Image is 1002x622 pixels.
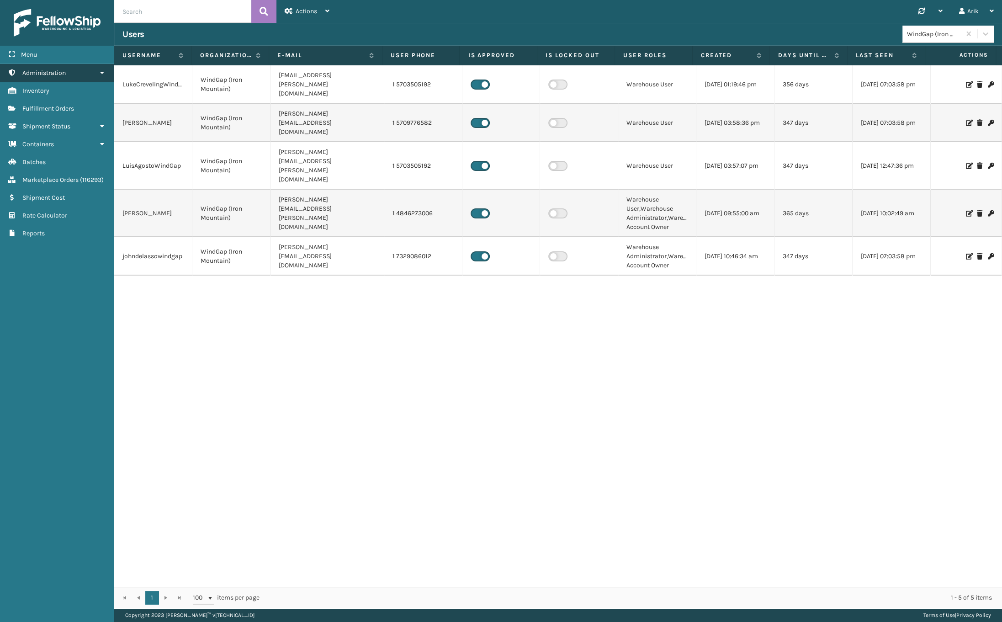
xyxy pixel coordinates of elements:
td: 1 4846273006 [384,190,462,237]
span: Menu [21,51,37,58]
td: Warehouse User [618,142,696,190]
a: 1 [145,591,159,605]
td: [PERSON_NAME][EMAIL_ADDRESS][PERSON_NAME][DOMAIN_NAME] [270,190,384,237]
td: WindGap (Iron Mountain) [192,104,270,142]
span: Actions [928,48,994,63]
i: Edit [966,81,971,88]
td: [DATE] 03:58:36 pm [696,104,774,142]
td: [DATE] 07:03:58 pm [853,237,931,276]
span: Fulfillment Orders [22,105,74,112]
span: items per page [193,591,260,605]
p: Copyright 2023 [PERSON_NAME]™ v [TECHNICAL_ID] [125,608,254,622]
label: Organization [200,51,252,59]
span: 100 [193,593,207,602]
label: User Roles [623,51,684,59]
td: Warehouse User [618,65,696,104]
td: [DATE] 01:19:46 pm [696,65,774,104]
i: Delete [977,253,982,260]
i: Delete [977,163,982,169]
td: 347 days [774,237,853,276]
i: Delete [977,210,982,217]
td: [EMAIL_ADDRESS][PERSON_NAME][DOMAIN_NAME] [270,65,384,104]
td: [DATE] 09:55:00 am [696,190,774,237]
span: Inventory [22,87,49,95]
i: Edit [966,210,971,217]
td: 347 days [774,104,853,142]
td: 347 days [774,142,853,190]
td: LuisAgostoWindGap [114,142,192,190]
i: Change Password [988,210,993,217]
td: [DATE] 10:46:34 am [696,237,774,276]
span: Reports [22,229,45,237]
td: [DATE] 07:03:58 pm [853,104,931,142]
td: 365 days [774,190,853,237]
a: Terms of Use [923,612,955,618]
td: [DATE] 12:47:36 pm [853,142,931,190]
span: Administration [22,69,66,77]
td: [DATE] 07:03:58 pm [853,65,931,104]
label: Created [701,51,753,59]
i: Delete [977,120,982,126]
td: [DATE] 03:57:07 pm [696,142,774,190]
td: 1 7329086012 [384,237,462,276]
div: 1 - 5 of 5 items [272,593,992,602]
td: WindGap (Iron Mountain) [192,142,270,190]
i: Edit [966,120,971,126]
img: logo [14,9,101,37]
i: Delete [977,81,982,88]
span: ( 116293 ) [80,176,104,184]
i: Change Password [988,253,993,260]
label: Last Seen [856,51,907,59]
td: 1 5709776582 [384,104,462,142]
td: WindGap (Iron Mountain) [192,65,270,104]
span: Actions [296,7,317,15]
i: Edit [966,163,971,169]
span: Batches [22,158,46,166]
i: Change Password [988,163,993,169]
span: Containers [22,140,54,148]
td: WindGap (Iron Mountain) [192,190,270,237]
span: Marketplace Orders [22,176,79,184]
label: Days until password expires [778,51,830,59]
div: WindGap (Iron Mountain) [907,29,961,39]
td: [PERSON_NAME] [114,190,192,237]
a: Privacy Policy [956,612,991,618]
div: | [923,608,991,622]
label: E-mail [277,51,364,59]
td: johndelassowindgap [114,237,192,276]
label: Is Locked Out [546,51,606,59]
span: Rate Calculator [22,212,67,219]
i: Change Password [988,81,993,88]
td: LukeCrevelingWindGap [114,65,192,104]
td: [DATE] 10:02:49 am [853,190,931,237]
td: 1 5703505192 [384,65,462,104]
td: [PERSON_NAME][EMAIL_ADDRESS][DOMAIN_NAME] [270,104,384,142]
span: Shipment Cost [22,194,65,202]
td: WindGap (Iron Mountain) [192,237,270,276]
td: Warehouse Administrator,Warehouse Account Owner [618,237,696,276]
td: 1 5703505192 [384,142,462,190]
td: 356 days [774,65,853,104]
td: Warehouse User,Warehouse Administrator,Warehouse Account Owner [618,190,696,237]
label: Username [122,51,174,59]
i: Change Password [988,120,993,126]
td: Warehouse User [618,104,696,142]
span: Shipment Status [22,122,70,130]
td: [PERSON_NAME][EMAIL_ADDRESS][PERSON_NAME][DOMAIN_NAME] [270,142,384,190]
h3: Users [122,29,144,40]
td: [PERSON_NAME] [114,104,192,142]
label: Is Approved [468,51,529,59]
td: [PERSON_NAME][EMAIL_ADDRESS][DOMAIN_NAME] [270,237,384,276]
label: User phone [391,51,451,59]
i: Edit [966,253,971,260]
